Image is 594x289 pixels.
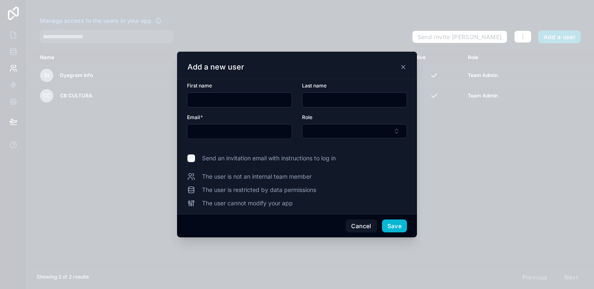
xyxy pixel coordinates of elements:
[202,186,316,194] span: The user is restricted by data permissions
[187,82,212,89] span: First name
[302,82,327,89] span: Last name
[187,114,200,120] span: Email
[202,154,336,162] span: Send an invitation email with instructions to log in
[302,124,407,138] button: Select Button
[302,114,312,120] span: Role
[202,172,312,181] span: The user is not an internal team member
[346,219,377,233] button: Cancel
[382,219,407,233] button: Save
[187,154,195,162] input: Send an invitation email with instructions to log in
[202,199,293,207] span: The user cannot modify your app
[187,62,244,72] h3: Add a new user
